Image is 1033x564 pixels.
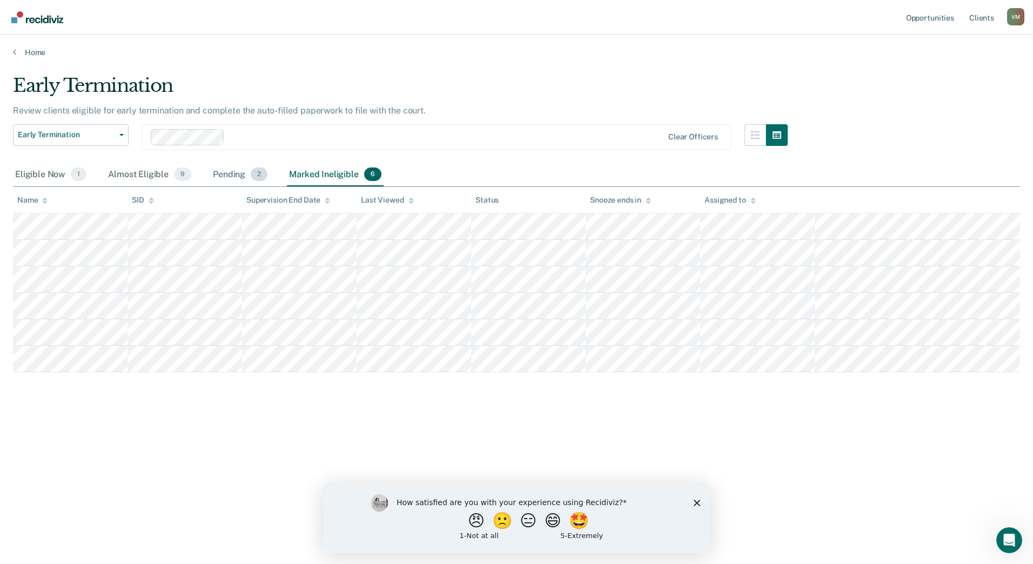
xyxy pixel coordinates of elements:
img: Recidiviz [11,11,63,23]
div: Clear officers [668,132,718,142]
div: Assigned to [705,196,755,205]
span: Early Termination [18,130,115,139]
span: 2 [251,167,267,182]
div: Last Viewed [361,196,413,205]
div: Early Termination [13,75,788,105]
a: Home [13,48,1020,57]
div: Marked Ineligible6 [287,163,384,187]
div: SID [132,196,154,205]
p: Review clients eligible for early termination and complete the auto-filled paperwork to file with... [13,105,426,116]
iframe: Intercom live chat [996,527,1022,553]
span: 9 [174,167,191,182]
div: Pending2 [211,163,270,187]
span: 6 [364,167,381,182]
span: 1 [71,167,86,182]
button: Early Termination [13,124,129,146]
button: Profile dropdown button [1007,8,1024,25]
div: Supervision End Date [246,196,330,205]
div: V M [1007,8,1024,25]
div: Name [17,196,48,205]
iframe: Survey by Kim from Recidiviz [323,484,710,553]
div: Snooze ends in [590,196,651,205]
div: Status [475,196,499,205]
div: Almost Eligible9 [106,163,193,187]
div: Eligible Now1 [13,163,89,187]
